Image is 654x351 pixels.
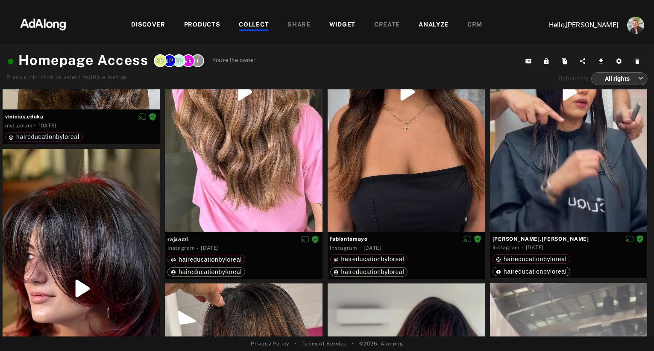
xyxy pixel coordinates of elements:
[374,20,400,30] div: CREATE
[521,55,539,67] button: Copy collection ID
[575,55,593,67] button: Share
[299,235,311,244] button: Disable diffusion on this media
[493,244,519,251] div: Instagram
[287,20,311,30] div: SHARE
[341,268,405,275] span: haireducationbyloreal
[611,310,654,351] iframe: Chat Widget
[496,256,567,262] div: haireducationbyloreal
[167,236,320,243] span: rajaazzi
[173,54,185,67] div: Solene.D
[557,55,575,67] button: Duplicate collection
[539,55,557,67] button: Lock from editing
[330,235,482,243] span: fabiantamayo
[496,268,567,274] div: haireducationbyloreal
[558,74,589,83] div: elements
[6,50,149,71] h1: Homepage Access
[131,20,165,30] div: DISCOVER
[6,73,255,82] div: Press shift+click to select multiple medias
[533,20,618,30] p: Hello, [PERSON_NAME]
[34,122,36,129] span: ·
[171,257,242,263] div: haireducationbyloreal
[341,256,405,263] span: haireducationbyloreal
[184,20,220,30] div: PRODUCTS
[179,256,242,263] span: haireducationbyloreal
[171,269,242,275] div: haireducationbyloreal
[636,236,644,242] span: Rights agreed
[38,123,56,129] time: 2025-09-29T12:06:49.000Z
[504,256,567,263] span: haireducationbyloreal
[239,20,269,30] div: COLLECT
[5,122,32,130] div: Instagram
[467,20,482,30] div: CRM
[359,245,361,251] span: ·
[330,244,357,252] div: Instagram
[504,268,567,275] span: haireducationbyloreal
[154,54,167,67] div: Khadija.B
[167,244,194,252] div: Instagram
[251,340,289,348] a: Privacy Policy
[311,236,319,242] span: Rights agreed
[201,245,219,251] time: 2025-09-25T07:15:00.000Z
[611,55,630,67] button: Settings
[627,17,644,34] img: ACg8ocLjEk1irI4XXb49MzUGwa4F_C3PpCyg-3CPbiuLEZrYEA=s96-c
[558,75,563,82] span: 11
[623,234,636,243] button: Disable diffusion on this media
[419,20,449,30] div: ANALYZE
[625,15,646,36] button: Account settings
[197,245,199,252] span: ·
[149,113,156,119] span: Rights agreed
[182,54,195,67] div: Valery.E
[599,67,643,90] div: All rights
[334,256,405,262] div: haireducationbyloreal
[522,245,524,251] span: ·
[16,133,79,140] span: haireducationbyloreal
[461,234,474,243] button: Disable diffusion on this media
[593,55,612,67] button: Download
[364,245,381,251] time: 2025-09-24T00:51:05.000Z
[5,113,157,121] span: vinicius.eduka
[294,340,296,348] span: •
[493,235,645,243] span: [PERSON_NAME].[PERSON_NAME]
[352,340,354,348] span: •
[136,112,149,121] button: Disable diffusion on this media
[163,54,176,67] div: Jade.P
[526,245,544,251] time: 2025-09-22T12:44:20.000Z
[213,56,256,65] span: You're the owner
[334,269,405,275] div: haireducationbyloreal
[302,340,347,348] a: Terms of Service
[630,55,648,67] button: Delete this collection
[359,340,403,348] span: © 2025 - Adalong
[329,20,355,30] div: WIDGET
[179,268,242,275] span: haireducationbyloreal
[9,134,79,140] div: haireducationbyloreal
[6,11,81,36] img: 63233d7d88ed69de3c212112c67096b6.png
[474,236,481,242] span: Rights agreed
